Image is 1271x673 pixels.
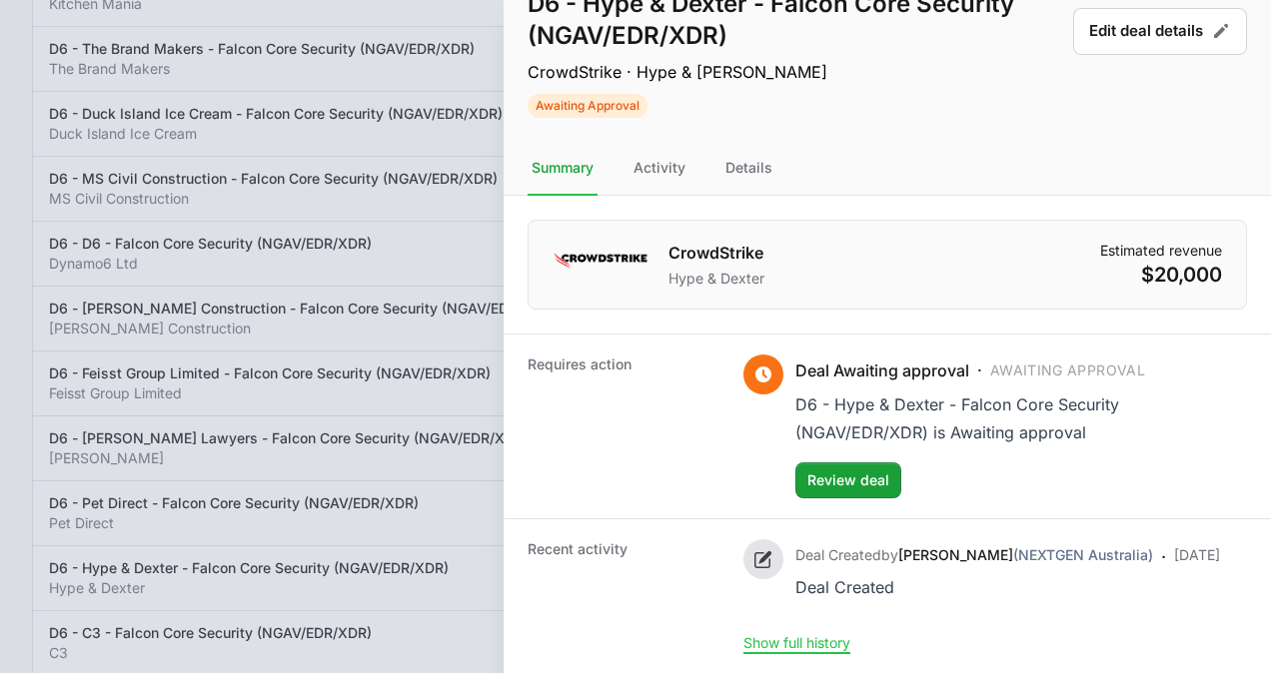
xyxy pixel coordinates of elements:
[721,142,776,196] div: Details
[553,241,648,281] img: CrowdStrike
[504,142,1271,196] nav: Tabs
[795,358,969,382] span: Deal Awaiting approval
[990,360,1145,380] span: Awaiting Approval
[795,573,1153,601] div: Deal Created
[1013,546,1153,563] span: (NEXTGEN Australia)
[1073,8,1247,55] button: Edit deal details
[795,462,901,498] button: Review deal
[743,634,850,652] button: Show full history
[743,539,1220,633] ul: Activity history timeline
[898,546,1153,563] a: [PERSON_NAME](NEXTGEN Australia)
[795,358,1247,382] p: ·
[528,142,598,196] div: Summary
[795,546,881,563] span: Deal Created
[668,241,764,265] h1: CrowdStrike
[795,390,1247,446] div: D6 - Hype & Dexter - Falcon Core Security (NGAV/EDR/XDR) is Awaiting approval
[1161,543,1166,601] span: ·
[1100,261,1222,289] dd: $20,000
[528,539,719,653] dt: Recent activity
[807,468,889,492] span: Review deal
[1100,241,1222,261] dt: Estimated revenue
[668,269,764,289] p: Hype & Dexter
[528,60,1065,84] p: CrowdStrike · Hype & [PERSON_NAME]
[528,354,719,498] dt: Requires action
[630,142,689,196] div: Activity
[1174,546,1220,563] time: [DATE]
[795,545,1153,565] p: by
